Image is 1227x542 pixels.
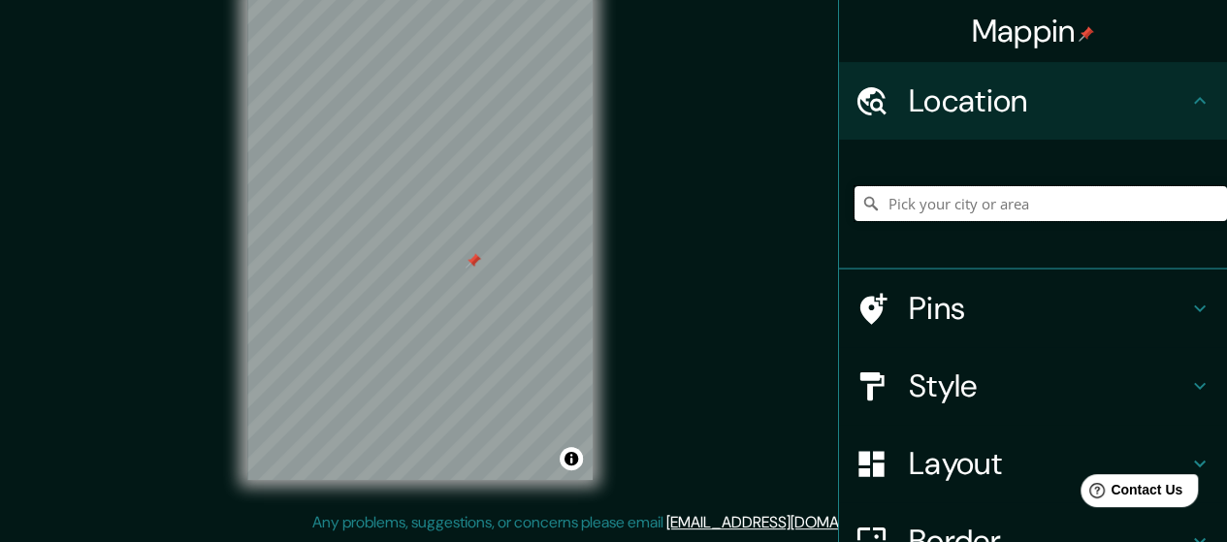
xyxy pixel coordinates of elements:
input: Pick your city or area [855,186,1227,221]
div: Pins [839,270,1227,347]
h4: Pins [909,289,1188,328]
iframe: Help widget launcher [1054,466,1206,521]
h4: Style [909,367,1188,405]
p: Any problems, suggestions, or concerns please email . [312,511,909,534]
div: Location [839,62,1227,140]
div: Style [839,347,1227,425]
h4: Mappin [972,12,1095,50]
h4: Layout [909,444,1188,483]
a: [EMAIL_ADDRESS][DOMAIN_NAME] [666,512,906,532]
h4: Location [909,81,1188,120]
img: pin-icon.png [1079,26,1094,42]
div: Layout [839,425,1227,502]
button: Toggle attribution [560,447,583,470]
